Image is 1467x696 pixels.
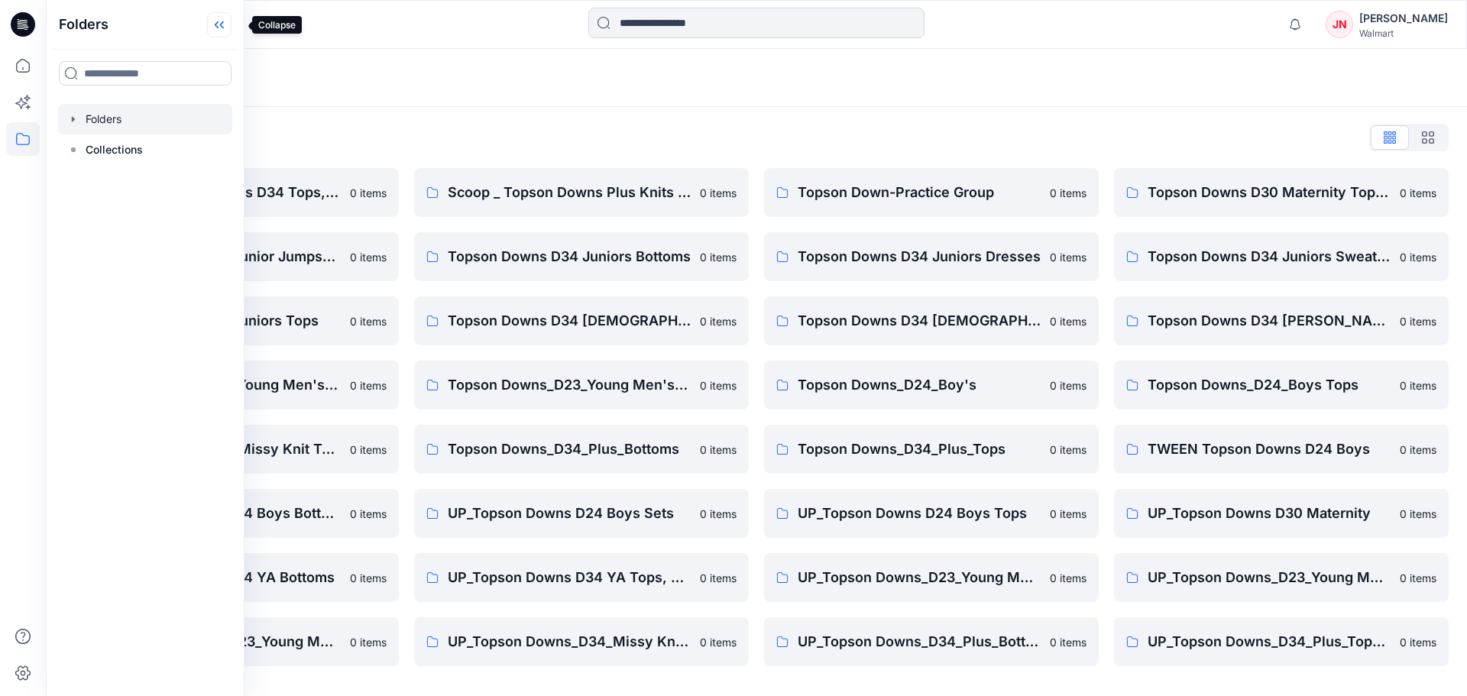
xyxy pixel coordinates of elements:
[1148,246,1391,267] p: Topson Downs D34 Juniors Sweaters
[448,246,691,267] p: Topson Downs D34 Juniors Bottoms
[764,361,1099,410] a: Topson Downs_D24_Boy's0 items
[414,232,749,281] a: Topson Downs D34 Juniors Bottoms0 items
[1326,11,1353,38] div: JN
[1050,506,1086,522] p: 0 items
[700,377,737,393] p: 0 items
[700,506,737,522] p: 0 items
[1114,617,1449,666] a: UP_Topson Downs_D34_Plus_Tops Sweaters Dresses0 items
[764,168,1099,217] a: Topson Down-Practice Group0 items
[1400,249,1436,265] p: 0 items
[1359,9,1448,28] div: [PERSON_NAME]
[1400,185,1436,201] p: 0 items
[1148,503,1391,524] p: UP_Topson Downs D30 Maternity
[1050,442,1086,458] p: 0 items
[448,310,691,332] p: Topson Downs D34 [DEMOGRAPHIC_DATA] Dresses
[700,185,737,201] p: 0 items
[350,377,387,393] p: 0 items
[350,185,387,201] p: 0 items
[414,553,749,602] a: UP_Topson Downs D34 YA Tops, Dresses and Sets0 items
[1114,489,1449,538] a: UP_Topson Downs D30 Maternity0 items
[350,506,387,522] p: 0 items
[1148,310,1391,332] p: Topson Downs D34 [PERSON_NAME]
[798,503,1041,524] p: UP_Topson Downs D24 Boys Tops
[448,439,691,460] p: Topson Downs_D34_Plus_Bottoms
[448,567,691,588] p: UP_Topson Downs D34 YA Tops, Dresses and Sets
[86,141,143,159] p: Collections
[350,634,387,650] p: 0 items
[798,246,1041,267] p: Topson Downs D34 Juniors Dresses
[1400,442,1436,458] p: 0 items
[798,182,1041,203] p: Topson Down-Practice Group
[1050,249,1086,265] p: 0 items
[1050,634,1086,650] p: 0 items
[1400,313,1436,329] p: 0 items
[414,617,749,666] a: UP_Topson Downs_D34_Missy Knit Tops0 items
[764,232,1099,281] a: Topson Downs D34 Juniors Dresses0 items
[414,361,749,410] a: Topson Downs_D23_Young Men's Tops0 items
[1114,361,1449,410] a: Topson Downs_D24_Boys Tops0 items
[448,503,691,524] p: UP_Topson Downs D24 Boys Sets
[764,296,1099,345] a: Topson Downs D34 [DEMOGRAPHIC_DATA] Woven Tops0 items
[798,374,1041,396] p: Topson Downs_D24_Boy's
[700,570,737,586] p: 0 items
[1359,28,1448,39] div: Walmart
[700,313,737,329] p: 0 items
[448,182,691,203] p: Scoop _ Topson Downs Plus Knits / Woven
[1400,570,1436,586] p: 0 items
[1050,377,1086,393] p: 0 items
[1148,567,1391,588] p: UP_Topson Downs_D23_Young Men's Outerwear
[350,570,387,586] p: 0 items
[798,567,1041,588] p: UP_Topson Downs_D23_Young Men's Bottoms
[764,553,1099,602] a: UP_Topson Downs_D23_Young Men's Bottoms0 items
[1148,182,1391,203] p: Topson Downs D30 Maternity Tops/Bottoms
[1114,168,1449,217] a: Topson Downs D30 Maternity Tops/Bottoms0 items
[1148,374,1391,396] p: Topson Downs_D24_Boys Tops
[1148,631,1391,652] p: UP_Topson Downs_D34_Plus_Tops Sweaters Dresses
[1114,232,1449,281] a: Topson Downs D34 Juniors Sweaters0 items
[414,168,749,217] a: Scoop _ Topson Downs Plus Knits / Woven0 items
[414,296,749,345] a: Topson Downs D34 [DEMOGRAPHIC_DATA] Dresses0 items
[700,634,737,650] p: 0 items
[1148,439,1391,460] p: TWEEN Topson Downs D24 Boys
[414,489,749,538] a: UP_Topson Downs D24 Boys Sets0 items
[1114,296,1449,345] a: Topson Downs D34 [PERSON_NAME]0 items
[448,631,691,652] p: UP_Topson Downs_D34_Missy Knit Tops
[1050,313,1086,329] p: 0 items
[1050,185,1086,201] p: 0 items
[1050,570,1086,586] p: 0 items
[798,439,1041,460] p: Topson Downs_D34_Plus_Tops
[1400,506,1436,522] p: 0 items
[1114,425,1449,474] a: TWEEN Topson Downs D24 Boys0 items
[350,249,387,265] p: 0 items
[1400,377,1436,393] p: 0 items
[764,617,1099,666] a: UP_Topson Downs_D34_Plus_Bottoms0 items
[700,442,737,458] p: 0 items
[1400,634,1436,650] p: 0 items
[798,310,1041,332] p: Topson Downs D34 [DEMOGRAPHIC_DATA] Woven Tops
[414,425,749,474] a: Topson Downs_D34_Plus_Bottoms0 items
[764,425,1099,474] a: Topson Downs_D34_Plus_Tops0 items
[350,313,387,329] p: 0 items
[764,489,1099,538] a: UP_Topson Downs D24 Boys Tops0 items
[350,442,387,458] p: 0 items
[700,249,737,265] p: 0 items
[448,374,691,396] p: Topson Downs_D23_Young Men's Tops
[1114,553,1449,602] a: UP_Topson Downs_D23_Young Men's Outerwear0 items
[798,631,1041,652] p: UP_Topson Downs_D34_Plus_Bottoms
